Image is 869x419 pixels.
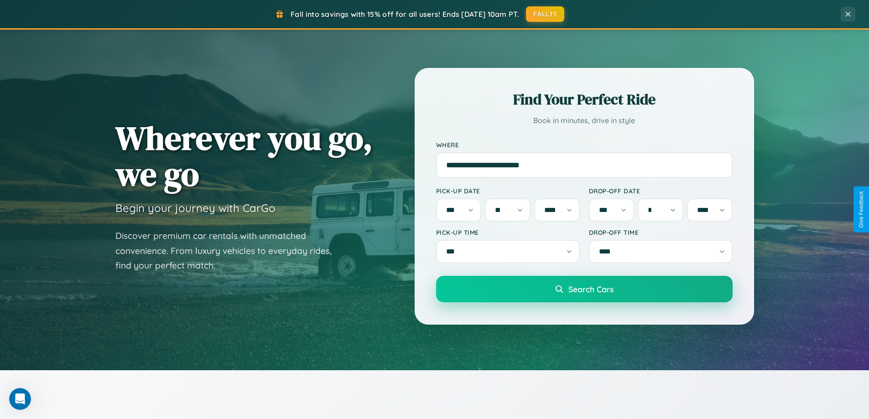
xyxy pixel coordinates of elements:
button: Search Cars [436,276,733,302]
h2: Find Your Perfect Ride [436,89,733,109]
span: Fall into savings with 15% off for all users! Ends [DATE] 10am PT. [291,10,519,19]
label: Drop-off Time [589,228,733,236]
label: Where [436,141,733,149]
div: Give Feedback [858,191,864,228]
h1: Wherever you go, we go [115,120,373,192]
span: Search Cars [568,284,614,294]
label: Drop-off Date [589,187,733,195]
label: Pick-up Time [436,228,580,236]
button: FALL15 [526,6,564,22]
label: Pick-up Date [436,187,580,195]
p: Discover premium car rentals with unmatched convenience. From luxury vehicles to everyday rides, ... [115,228,343,273]
h3: Begin your journey with CarGo [115,201,276,215]
p: Book in minutes, drive in style [436,114,733,127]
iframe: Intercom live chat [9,388,31,410]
